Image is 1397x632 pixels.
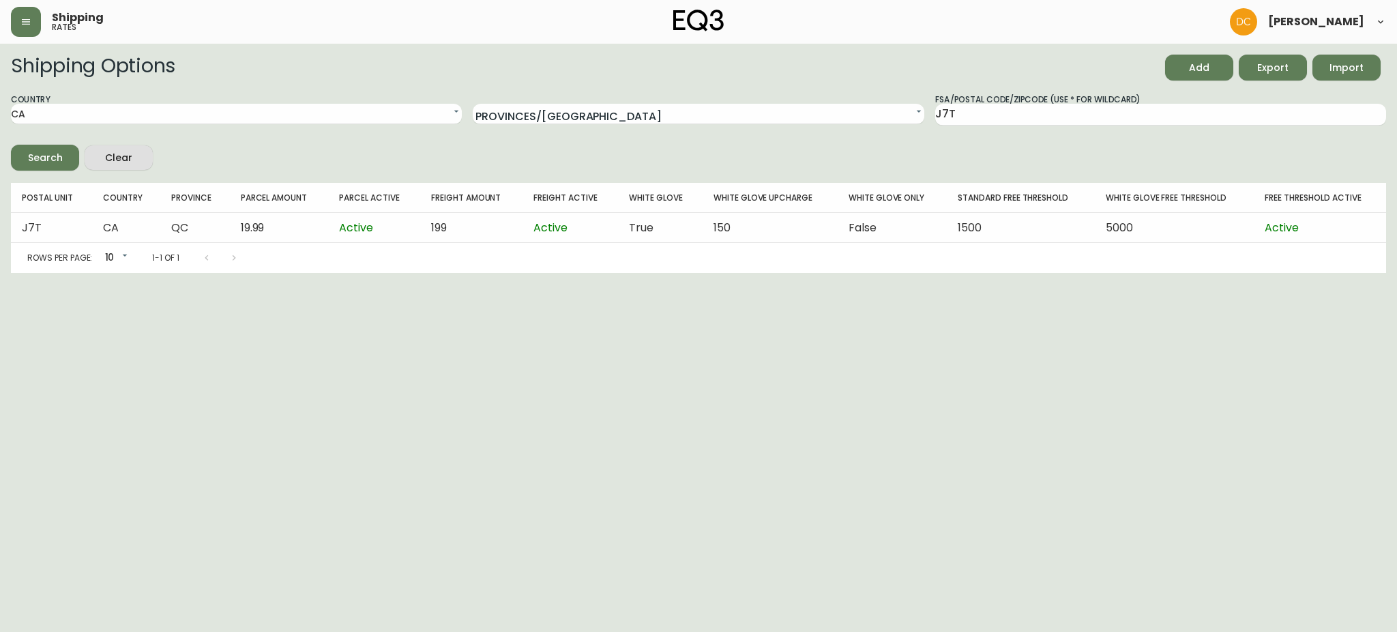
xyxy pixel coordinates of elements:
[85,145,153,171] button: Clear
[152,252,179,264] p: 1-1 of 1
[947,213,1095,243] td: 1500
[618,213,703,243] td: True
[838,213,947,243] td: False
[1323,59,1370,76] span: Import
[673,10,724,31] img: logo
[947,183,1095,213] th: Standard Free Threshold
[160,213,229,243] td: QC
[11,145,79,171] button: Search
[11,55,175,81] h2: Shipping Options
[92,183,160,213] th: Country
[1176,59,1222,76] span: Add
[28,149,63,167] div: Search
[420,183,523,213] th: Freight Amount
[523,183,618,213] th: Freight Active
[52,12,104,23] span: Shipping
[1254,183,1386,213] th: Free Threshold Active
[420,213,523,243] td: 199
[160,183,229,213] th: Province
[838,183,947,213] th: White Glove Only
[339,220,373,235] span: Active
[27,252,92,264] p: Rows per page:
[230,213,329,243] td: 19.99
[98,247,130,270] div: 10
[1095,213,1254,243] td: 5000
[1095,183,1254,213] th: White Glove Free Threshold
[95,149,142,167] span: Clear
[703,183,838,213] th: White Glove Upcharge
[1239,55,1307,81] button: Export
[1250,59,1296,76] span: Export
[1165,55,1233,81] button: Add
[1268,16,1364,27] span: [PERSON_NAME]
[703,213,838,243] td: 150
[533,220,568,235] span: Active
[230,183,329,213] th: Parcel Amount
[11,183,92,213] th: Postal Unit
[1312,55,1381,81] button: Import
[328,183,420,213] th: Parcel Active
[1265,220,1299,235] span: Active
[52,23,76,31] h5: rates
[618,183,703,213] th: White Glove
[92,213,160,243] td: CA
[1230,8,1257,35] img: 7eb451d6983258353faa3212700b340b
[11,213,92,243] td: J7T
